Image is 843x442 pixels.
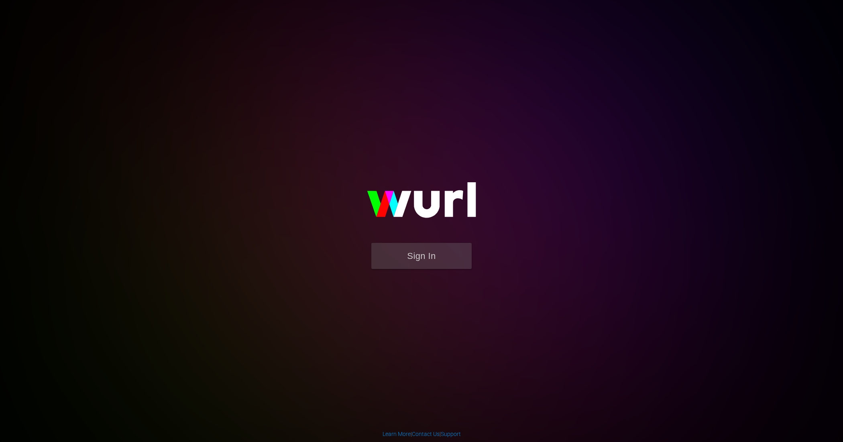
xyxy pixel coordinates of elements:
button: Sign In [371,243,472,269]
a: Learn More [383,431,411,437]
img: wurl-logo-on-black-223613ac3d8ba8fe6dc639794a292ebdb59501304c7dfd60c99c58986ef67473.svg [341,165,502,243]
div: | | [383,430,461,438]
a: Contact Us [412,431,440,437]
a: Support [441,431,461,437]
